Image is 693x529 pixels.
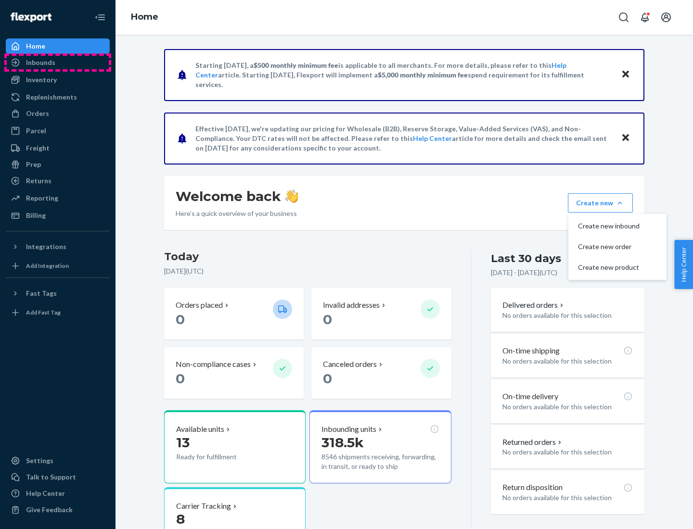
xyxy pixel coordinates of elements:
[11,13,51,22] img: Flexport logo
[176,209,298,218] p: Here’s a quick overview of your business
[635,8,654,27] button: Open notifications
[502,391,558,402] p: On-time delivery
[285,189,298,203] img: hand-wave emoji
[614,8,633,27] button: Open Search Box
[311,288,451,340] button: Invalid addresses 0
[26,92,77,102] div: Replenishments
[6,140,110,156] a: Freight
[502,345,560,356] p: On-time shipping
[254,61,338,69] span: $500 monthly minimum fee
[26,211,46,220] div: Billing
[164,410,306,483] button: Available units13Ready for fulfillment
[570,257,665,278] button: Create new product
[491,268,557,277] p: [DATE] - [DATE] ( UTC )
[6,38,110,54] a: Home
[578,223,640,229] span: Create new inbound
[176,511,185,527] span: 8
[90,8,110,27] button: Close Navigation
[176,311,185,327] span: 0
[321,424,376,435] p: Inbounding units
[323,359,377,370] p: Canceled orders
[26,262,69,270] div: Add Integration
[6,208,110,223] a: Billing
[26,41,45,51] div: Home
[26,58,55,67] div: Inbounds
[164,266,451,276] p: [DATE] ( UTC )
[619,68,632,82] button: Close
[502,311,633,320] p: No orders available for this selection
[26,289,57,298] div: Fast Tags
[26,160,41,169] div: Prep
[6,72,110,88] a: Inventory
[578,243,640,250] span: Create new order
[6,486,110,501] a: Help Center
[26,75,57,85] div: Inventory
[131,12,158,22] a: Home
[619,131,632,145] button: Close
[26,143,50,153] div: Freight
[6,286,110,301] button: Fast Tags
[674,240,693,289] button: Help Center
[323,311,332,327] span: 0
[26,126,46,136] div: Parcel
[6,173,110,189] a: Returns
[502,402,633,412] p: No orders available for this selection
[6,123,110,139] a: Parcel
[176,188,298,205] h1: Welcome back
[176,300,223,311] p: Orders placed
[164,249,451,264] h3: Today
[176,370,185,387] span: 0
[26,176,51,186] div: Returns
[502,482,563,493] p: Return disposition
[502,493,633,503] p: No orders available for this selection
[26,489,65,498] div: Help Center
[195,61,612,89] p: Starting [DATE], a is applicable to all merchants. For more details, please refer to this article...
[323,300,380,311] p: Invalid addresses
[6,239,110,254] button: Integrations
[6,502,110,517] button: Give Feedback
[176,359,251,370] p: Non-compliance cases
[6,258,110,274] a: Add Integration
[6,190,110,206] a: Reporting
[6,106,110,121] a: Orders
[26,193,58,203] div: Reporting
[176,501,231,512] p: Carrier Tracking
[176,434,190,451] span: 13
[164,347,304,399] button: Non-compliance cases 0
[578,264,640,271] span: Create new product
[502,300,565,311] button: Delivered orders
[26,308,61,316] div: Add Fast Tag
[26,472,76,482] div: Talk to Support
[6,305,110,320] a: Add Fast Tag
[176,452,265,462] p: Ready for fulfillment
[656,8,676,27] button: Open account menu
[123,3,166,31] ol: breadcrumbs
[491,251,561,266] div: Last 30 days
[6,55,110,70] a: Inbounds
[164,288,304,340] button: Orders placed 0
[502,447,633,457] p: No orders available for this selection
[6,453,110,468] a: Settings
[323,370,332,387] span: 0
[6,469,110,485] a: Talk to Support
[26,109,49,118] div: Orders
[195,124,612,153] p: Effective [DATE], we're updating our pricing for Wholesale (B2B), Reserve Storage, Value-Added Se...
[570,237,665,257] button: Create new order
[309,410,451,483] button: Inbounding units318.5k8546 shipments receiving, forwarding, in transit, or ready to ship
[311,347,451,399] button: Canceled orders 0
[321,434,364,451] span: 318.5k
[502,437,564,448] button: Returned orders
[6,157,110,172] a: Prep
[6,89,110,105] a: Replenishments
[413,134,452,142] a: Help Center
[26,456,53,466] div: Settings
[26,242,66,252] div: Integrations
[378,71,468,79] span: $5,000 monthly minimum fee
[176,424,224,435] p: Available units
[568,193,633,213] button: Create newCreate new inboundCreate new orderCreate new product
[502,356,633,366] p: No orders available for this selection
[26,505,73,515] div: Give Feedback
